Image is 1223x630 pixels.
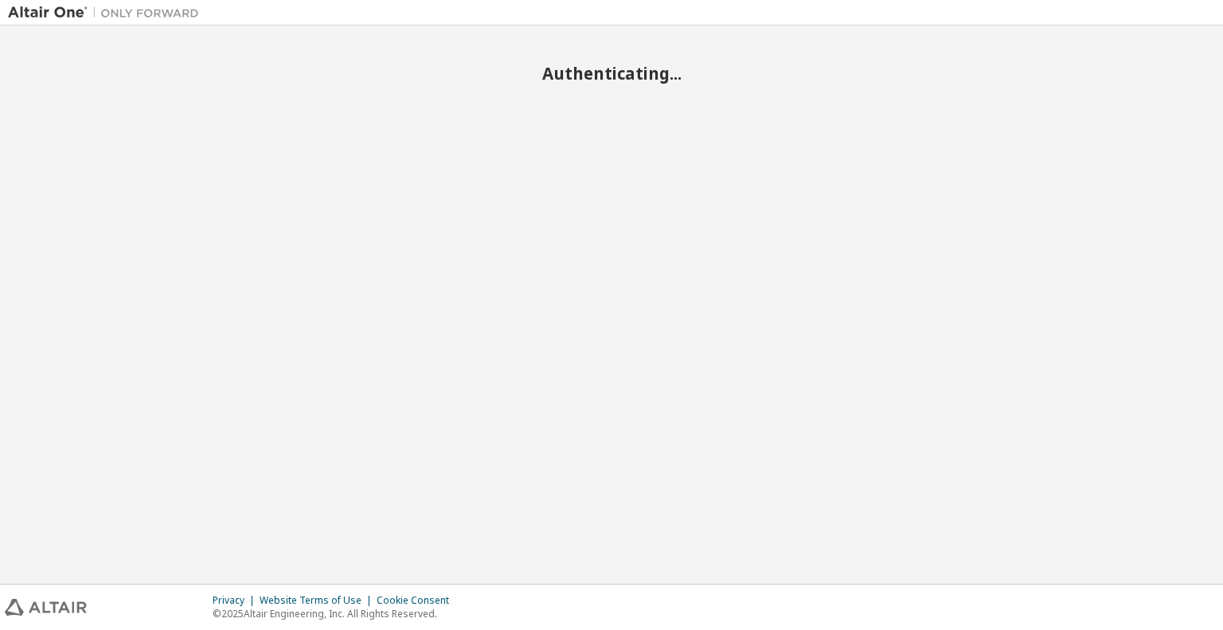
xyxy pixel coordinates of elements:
[213,594,260,607] div: Privacy
[5,599,87,616] img: altair_logo.svg
[260,594,377,607] div: Website Terms of Use
[377,594,459,607] div: Cookie Consent
[213,607,459,620] p: © 2025 Altair Engineering, Inc. All Rights Reserved.
[8,5,207,21] img: Altair One
[8,63,1215,84] h2: Authenticating...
